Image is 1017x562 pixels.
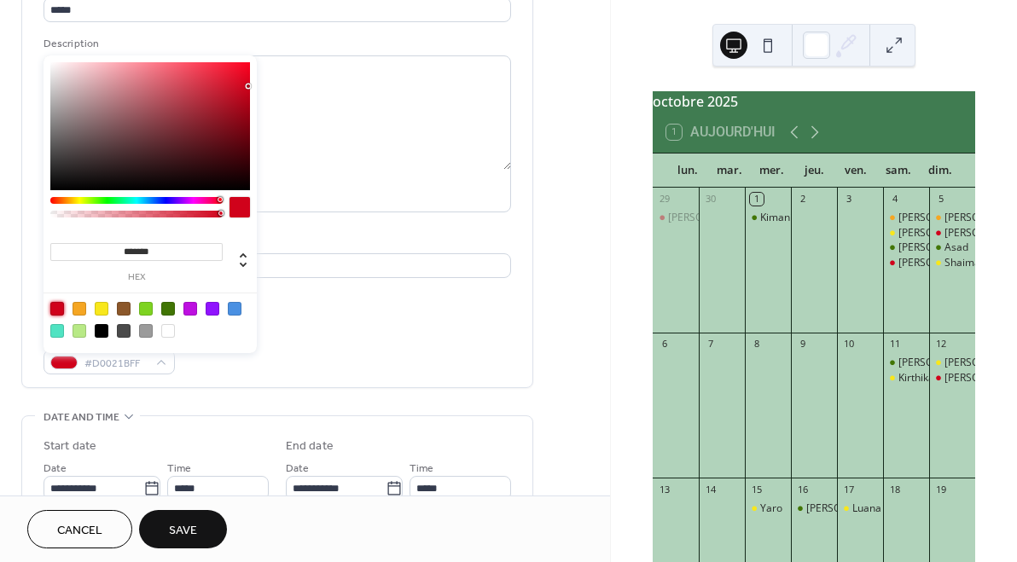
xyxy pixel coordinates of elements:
[883,256,929,270] div: Denis
[934,338,947,351] div: 12
[666,154,708,188] div: lun.
[73,302,86,316] div: #F5A623
[44,233,508,251] div: Location
[704,193,717,206] div: 30
[183,302,197,316] div: #BD10E0
[883,226,929,240] div: Adrian
[50,324,64,338] div: #50E3C2
[791,501,837,516] div: Edoardo
[929,226,975,240] div: Aissatou
[934,193,947,206] div: 5
[842,483,855,495] div: 17
[837,501,883,516] div: Luana
[44,35,508,53] div: Description
[139,510,227,548] button: Save
[410,460,433,478] span: Time
[806,501,886,516] div: [PERSON_NAME]
[898,240,979,255] div: [PERSON_NAME]
[704,338,717,351] div: 7
[139,324,153,338] div: #9B9B9B
[883,211,929,225] div: Elijah + Keziah T1
[658,483,671,495] div: 13
[73,324,86,338] div: #B8E986
[286,437,334,455] div: End date
[95,324,108,338] div: #000000
[796,338,809,351] div: 9
[658,338,671,351] div: 6
[796,483,809,495] div: 16
[117,324,131,338] div: #4A4A4A
[842,338,855,351] div: 10
[50,302,64,316] div: #D0021B
[888,338,901,351] div: 11
[44,437,96,455] div: Start date
[929,211,975,225] div: Miriam T1
[161,324,175,338] div: #FFFFFF
[95,302,108,316] div: #F8E71C
[750,483,763,495] div: 15
[888,483,901,495] div: 18
[898,226,979,240] div: [PERSON_NAME]
[944,256,980,270] div: Shaima
[760,211,793,225] div: Kimani
[668,211,748,225] div: [PERSON_NAME]
[852,501,881,516] div: Luana
[704,483,717,495] div: 14
[835,154,877,188] div: ven.
[944,240,968,255] div: Asad
[169,522,197,540] span: Save
[793,154,834,188] div: jeu.
[750,193,763,206] div: 1
[883,371,929,385] div: Kirthika
[842,193,855,206] div: 3
[745,211,791,225] div: Kimani
[206,302,219,316] div: #9013FE
[750,338,763,351] div: 8
[929,356,975,370] div: Björn
[653,91,975,112] div: octobre 2025
[920,154,962,188] div: dim.
[888,193,901,206] div: 4
[658,193,671,206] div: 29
[929,256,975,270] div: Shaima
[883,356,929,370] div: Cristina
[161,302,175,316] div: #417505
[653,211,699,225] div: Enzo
[84,355,148,373] span: #D0021BFF
[57,522,102,540] span: Cancel
[898,256,979,270] div: [PERSON_NAME]
[929,240,975,255] div: Asad
[44,408,119,426] span: Date and time
[898,371,934,385] div: Kirthika
[751,154,793,188] div: mer.
[27,510,132,548] button: Cancel
[44,460,67,478] span: Date
[929,371,975,385] div: Daniela
[50,273,223,282] label: hex
[745,501,791,516] div: Yaro
[883,240,929,255] div: David
[228,302,241,316] div: #4A90E2
[760,501,782,516] div: Yaro
[139,302,153,316] div: #7ED321
[796,193,809,206] div: 2
[167,460,191,478] span: Time
[709,154,751,188] div: mar.
[877,154,919,188] div: sam.
[934,483,947,495] div: 19
[898,356,979,370] div: [PERSON_NAME]
[286,460,309,478] span: Date
[117,302,131,316] div: #8B572A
